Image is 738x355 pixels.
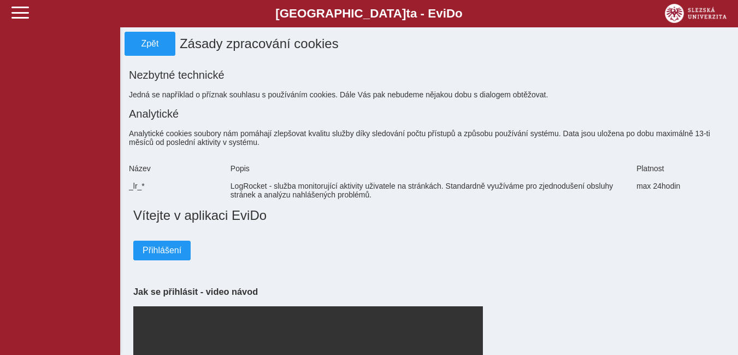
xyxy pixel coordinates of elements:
h2: Analytické [129,108,729,120]
div: Platnost [632,160,734,177]
h2: Nezbytné technické [129,69,729,82]
button: Zpět [125,32,175,56]
div: max 24hodin [632,177,734,203]
div: Název [125,160,226,177]
span: Zpět [129,39,170,49]
h1: Zásady zpracování cookies [175,32,683,56]
div: Analytické cookies soubory nám pomáhají zlepšovat kvalitu služby díky sledování počtu přístupů a ... [125,125,734,151]
span: o [455,7,463,20]
button: Přihlášení [133,241,191,260]
div: _lr_* [125,177,226,203]
span: t [406,7,410,20]
h1: Vítejte v aplikaci EviDo [133,208,725,223]
div: LogRocket - služba monitorující aktivity uživatele na stránkách. Standardně využíváme pro zjednod... [226,177,632,203]
h3: Jak se přihlásit - video návod [133,287,725,297]
b: [GEOGRAPHIC_DATA] a - Evi [33,7,705,21]
span: D [446,7,455,20]
div: Jedná se například o příznak souhlasu s používáním cookies. Dále Vás pak nebudeme nějakou dobu s ... [125,86,734,103]
img: logo_web_su.png [665,4,727,23]
span: Přihlášení [143,246,181,255]
div: Popis [226,160,632,177]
